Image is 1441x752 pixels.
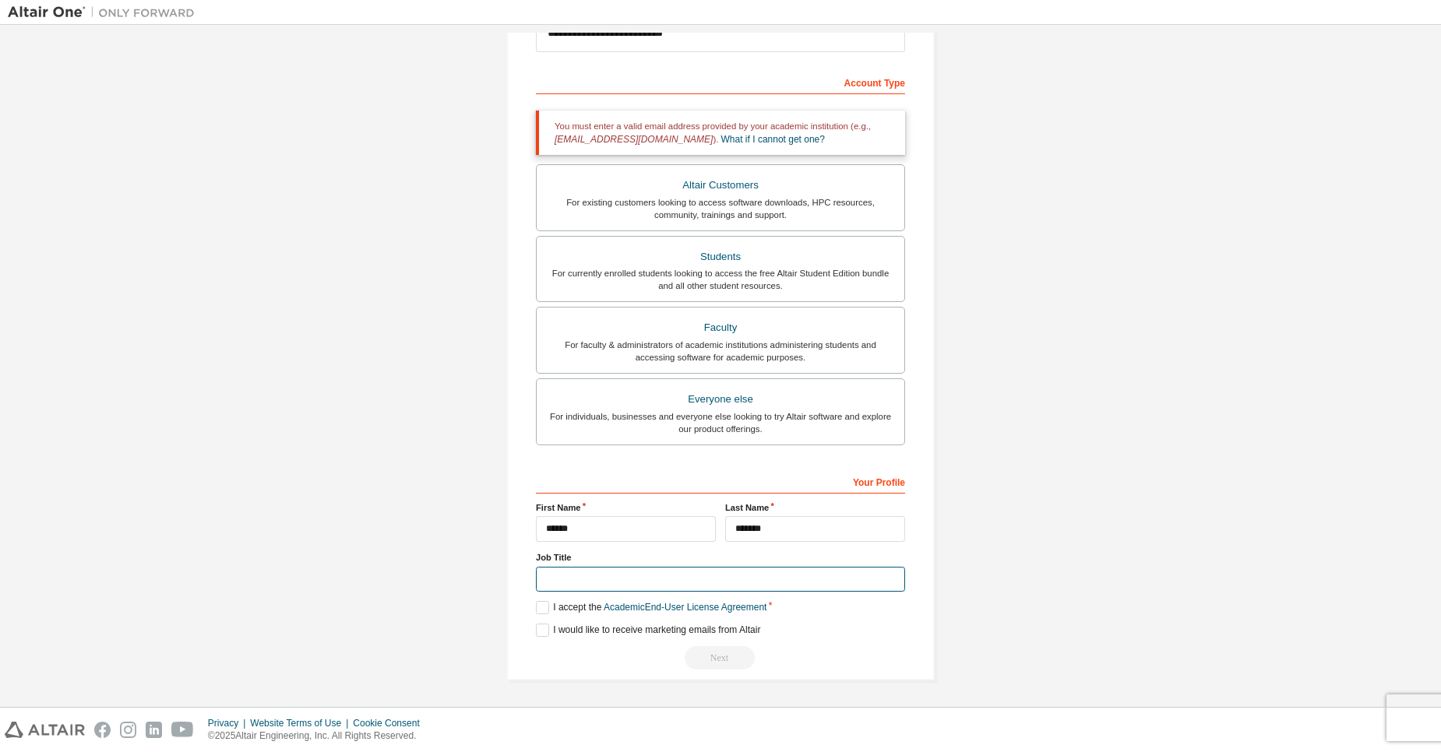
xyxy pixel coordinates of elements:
a: Academic End-User License Agreement [604,602,766,613]
img: linkedin.svg [146,722,162,738]
div: For currently enrolled students looking to access the free Altair Student Edition bundle and all ... [546,267,895,292]
div: Students [546,246,895,268]
div: Cookie Consent [353,717,428,729]
div: Altair Customers [546,174,895,196]
span: [EMAIL_ADDRESS][DOMAIN_NAME] [555,134,713,145]
div: Everyone else [546,388,895,410]
a: What if I cannot get one? [721,134,825,145]
div: Privacy [208,717,250,729]
img: youtube.svg [171,722,194,738]
img: altair_logo.svg [5,722,85,738]
label: I accept the [536,601,766,614]
div: For faculty & administrators of academic institutions administering students and accessing softwa... [546,339,895,364]
div: Account Type [536,69,905,94]
div: You need to provide your academic email [536,646,905,669]
label: Last Name [725,501,905,514]
div: Website Terms of Use [250,717,353,729]
label: First Name [536,501,716,514]
div: Faculty [546,317,895,339]
p: © 2025 Altair Engineering, Inc. All Rights Reserved. [208,729,429,743]
div: For existing customers looking to access software downloads, HPC resources, community, trainings ... [546,196,895,221]
label: I would like to receive marketing emails from Altair [536,624,760,637]
img: Altair One [8,5,203,20]
div: Your Profile [536,469,905,494]
div: For individuals, businesses and everyone else looking to try Altair software and explore our prod... [546,410,895,435]
img: facebook.svg [94,722,111,738]
img: instagram.svg [120,722,136,738]
div: You must enter a valid email address provided by your academic institution (e.g., ). [536,111,905,155]
label: Job Title [536,551,905,564]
